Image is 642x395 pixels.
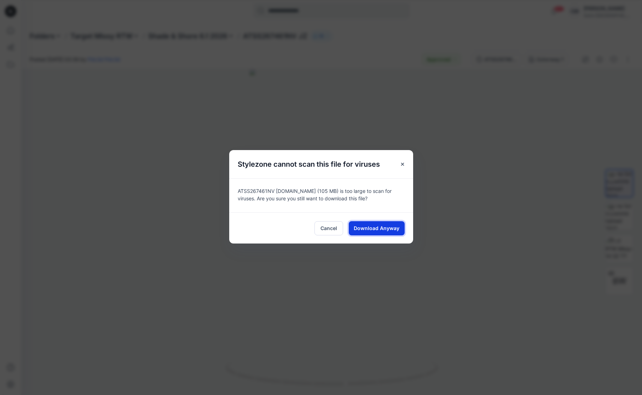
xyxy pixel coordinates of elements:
[229,150,388,178] h5: Stylezone cannot scan this file for viruses
[354,224,399,232] span: Download Anyway
[314,221,343,235] button: Cancel
[229,178,413,212] div: ATSS267461NV [DOMAIN_NAME] (105 MB) is too large to scan for viruses. Are you sure you still want...
[349,221,405,235] button: Download Anyway
[320,224,337,232] span: Cancel
[396,158,409,171] button: Close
